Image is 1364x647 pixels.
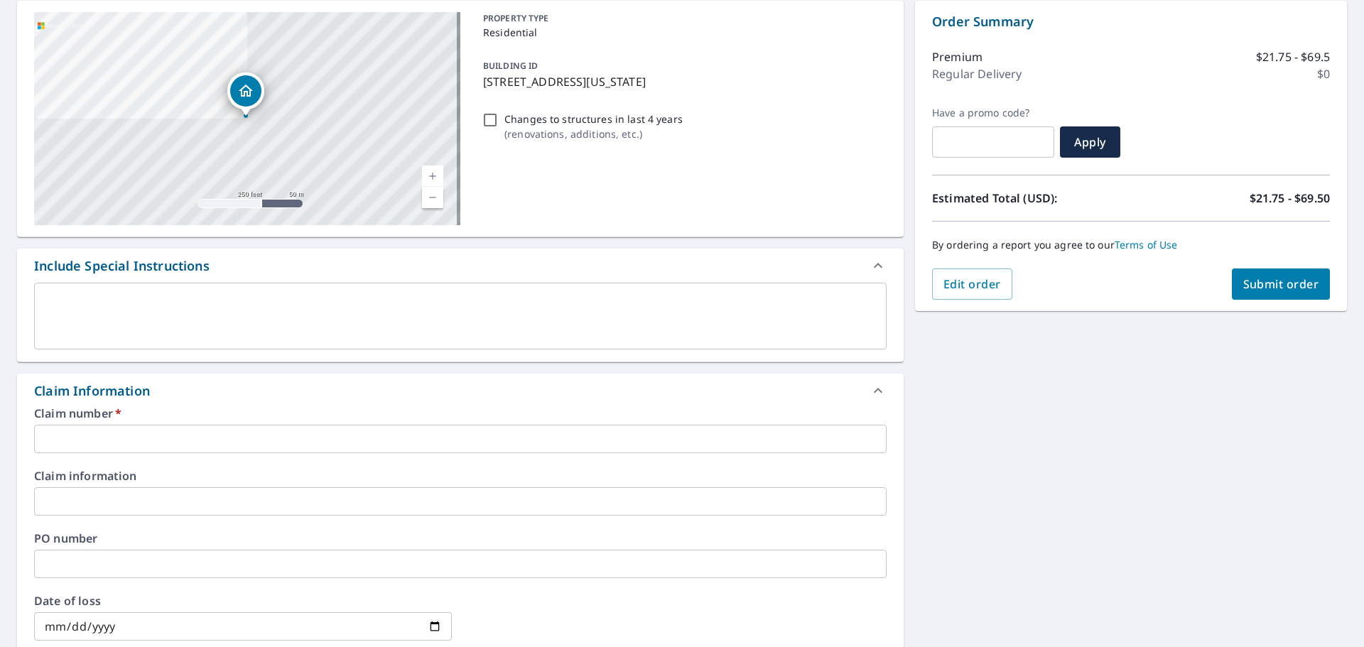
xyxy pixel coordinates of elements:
p: By ordering a report you agree to our [932,239,1330,251]
label: Date of loss [34,595,452,607]
button: Apply [1060,126,1120,158]
p: Residential [483,25,881,40]
label: Claim information [34,470,887,482]
p: $0 [1317,65,1330,82]
a: Terms of Use [1115,238,1178,251]
p: Changes to structures in last 4 years [504,112,683,126]
div: Include Special Instructions [17,249,904,283]
label: Claim number [34,408,887,419]
p: Regular Delivery [932,65,1022,82]
p: Premium [932,48,983,65]
a: Current Level 17, Zoom In [422,165,443,187]
div: Dropped pin, building 1, Residential property, 2927 S Georgia Ave Caldwell, ID 83605 [227,72,264,116]
a: Current Level 17, Zoom Out [422,187,443,208]
div: Claim Information [34,381,150,401]
span: Apply [1071,134,1109,150]
p: [STREET_ADDRESS][US_STATE] [483,73,881,90]
p: Estimated Total (USD): [932,190,1131,207]
label: PO number [34,533,887,544]
p: ( renovations, additions, etc. ) [504,126,683,141]
label: Have a promo code? [932,107,1054,119]
p: PROPERTY TYPE [483,12,881,25]
button: Submit order [1232,268,1331,300]
p: Order Summary [932,12,1330,31]
button: Edit order [932,268,1012,300]
p: $21.75 - $69.50 [1250,190,1330,207]
div: Claim Information [17,374,904,408]
span: Submit order [1243,276,1319,292]
p: BUILDING ID [483,60,538,72]
span: Edit order [943,276,1001,292]
p: $21.75 - $69.5 [1256,48,1330,65]
div: Include Special Instructions [34,256,210,276]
